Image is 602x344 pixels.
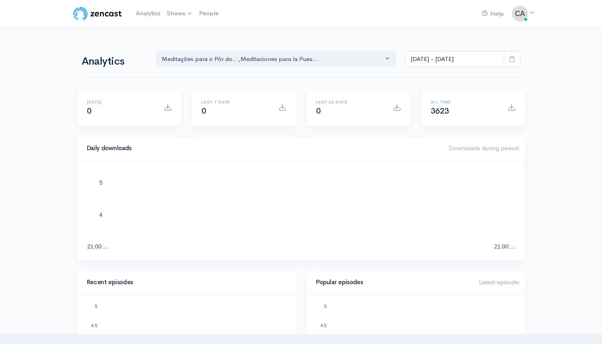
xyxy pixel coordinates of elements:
[431,106,449,116] span: 3623
[87,279,281,286] h4: Recent episodes
[324,304,326,309] text: 5
[316,106,321,116] span: 0
[449,144,520,152] span: Downloads during period:
[320,323,326,328] text: 4.5
[87,106,92,116] span: 0
[164,5,196,22] a: Shows
[99,212,103,218] text: 4
[316,100,383,104] h6: Last 30 days
[162,55,384,64] div: Meditações para o Pôr do... , Meditaciones para la Pues...
[431,100,498,104] h6: All time
[133,5,164,22] a: Analytics
[575,317,594,336] iframe: gist-messenger-bubble-iframe
[99,179,103,186] text: 5
[87,170,516,250] svg: A chart.
[512,6,528,22] img: ...
[82,56,147,67] h1: Analytics
[87,100,154,104] h6: [DATE]
[405,51,504,67] input: analytics date range selector
[95,304,97,309] text: 5
[479,5,507,22] a: Help
[201,100,269,104] h6: Last 7 days
[201,106,206,116] span: 0
[91,323,97,328] text: 4.5
[72,6,123,22] img: ZenCast Logo
[494,243,516,250] text: 21:00:…
[156,51,396,67] button: Meditações para o Pôr do..., Meditaciones para la Pues...
[479,278,520,286] span: Latest episode:
[196,5,222,22] a: People
[87,243,109,250] text: 21:00:…
[316,279,469,286] h4: Popular episodes
[87,145,439,152] h4: Daily downloads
